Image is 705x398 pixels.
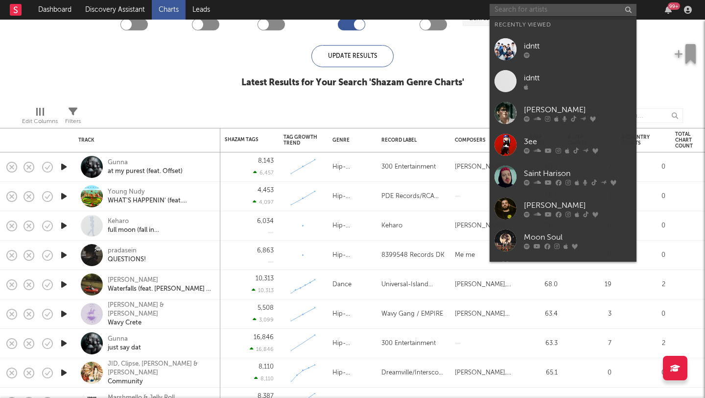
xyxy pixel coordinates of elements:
div: idntt [524,40,632,52]
a: idntt [490,33,636,65]
div: Hip-Hop/Rap [332,220,372,232]
input: Search... [610,108,683,123]
div: Record Label [381,137,440,143]
div: Shazam Tags [225,137,259,143]
div: Gunna [108,335,141,344]
div: 300 Entertainment [381,161,436,173]
div: Me me [455,249,475,261]
div: 4,097 [253,199,274,205]
div: Hip-Hop/Rap [332,161,372,173]
div: 0 [621,161,665,173]
a: pradaseinQUESTIONS! [108,247,146,264]
div: Keharo [381,220,402,232]
div: Moon Soul [524,231,632,243]
div: Track [78,137,211,143]
div: Latest Results for Your Search ' Shazam Genre Charts ' [241,77,464,89]
div: 0 [621,191,665,202]
div: Recently Viewed [494,19,632,31]
div: 8399548 Records DK [381,249,445,261]
div: Young Nudy [108,188,213,197]
div: [PERSON_NAME] [455,220,505,232]
a: idntt [490,65,636,97]
a: Keharofull moon (fall in [GEOGRAPHIC_DATA]) [108,217,213,235]
div: 63.3 [528,338,558,349]
div: 5,508 [258,305,274,311]
a: JID, Clipse, [PERSON_NAME] & [PERSON_NAME]Community [108,360,213,386]
input: Search for artists [490,4,636,16]
div: Filters [65,116,81,127]
button: 99+ [665,6,672,14]
div: Hip-Hop/Rap [332,191,372,202]
div: 0 [567,367,611,379]
div: at my purest (feat. Offset) [108,167,183,176]
div: 8,110 [254,375,274,382]
a: 3ee [490,129,636,161]
div: Universal-Island Records Ltd. [381,279,445,291]
div: QUESTIONS! [108,255,146,264]
div: Filters [65,103,81,132]
div: PDE Records/RCA Records [381,191,445,202]
div: Tag Growth Trend [283,134,318,146]
div: JID, Clipse, [PERSON_NAME] & [PERSON_NAME] [108,360,213,377]
div: [PERSON_NAME], Destin Route, [PERSON_NAME], [PERSON_NAME], [PERSON_NAME] [455,367,518,379]
a: Young NudyWHAT'S HAPPENIN' (feat. [PERSON_NAME] & Coupe) [108,188,213,205]
div: 6,457 [253,170,274,176]
div: Genre [332,137,367,143]
div: 8,143 [258,158,274,164]
div: just say dat [108,344,141,352]
div: 0 [621,308,665,320]
div: Hip-Hop/Rap [332,367,372,379]
div: Dance [332,279,352,291]
div: 68.0 [528,279,558,291]
div: 16,846 [250,346,274,352]
a: Gunnaat my purest (feat. Offset) [108,158,183,176]
div: [PERSON_NAME], [PERSON_NAME] [PERSON_NAME], [PERSON_NAME] [PERSON_NAME] [455,279,518,291]
div: full moon (fall in [GEOGRAPHIC_DATA]) [108,226,213,235]
div: [PERSON_NAME], [PERSON_NAME], [PERSON_NAME] Great, [PERSON_NAME] [455,161,518,173]
div: Community [108,377,213,386]
div: 7 [567,338,611,349]
div: Hip-Hop/Rap [332,338,372,349]
div: Composers [455,137,514,143]
div: idntt [524,72,632,84]
div: Hip-Hop/Rap [332,249,372,261]
a: [PERSON_NAME]Waterfalls (feat. [PERSON_NAME] & [PERSON_NAME]) [108,276,213,294]
div: 0 [621,249,665,261]
div: 8,110 [258,364,274,370]
div: 0 [621,367,665,379]
div: Saint Harison [524,168,632,179]
div: Edit Columns [22,103,58,132]
div: Total Chart Count [675,131,705,149]
div: Hip-Hop/Rap [332,308,372,320]
a: [PERSON_NAME] [490,97,636,129]
div: 3ee [524,136,632,148]
div: Update Results [311,45,394,67]
div: 6,863 [257,248,274,254]
div: 2 [621,338,665,349]
div: Edit Columns [22,116,58,127]
div: 65.1 [528,367,558,379]
div: WHAT'S HAPPENIN' (feat. [PERSON_NAME] & Coupe) [108,197,213,205]
div: Wavy Gang / EMPIRE [381,308,443,320]
div: 2 [621,279,665,291]
div: 10,313 [256,275,274,282]
div: [PERSON_NAME] [524,104,632,116]
div: [PERSON_NAME] [524,199,632,211]
div: 4,453 [258,187,274,194]
div: 3,099 [253,317,274,323]
div: 99 + [668,2,680,10]
div: 16,846 [254,334,274,341]
div: 0 [621,220,665,232]
div: pradasein [108,247,146,255]
div: [PERSON_NAME] & [PERSON_NAME] [108,301,213,319]
div: 3 [567,308,611,320]
a: Moon Soul [490,224,636,256]
div: Wavy Crete [108,319,213,327]
div: Keharo [108,217,213,226]
a: [PERSON_NAME] [490,193,636,224]
div: 300 Entertainment [381,338,436,349]
a: Saint Harison [490,161,636,193]
div: Waterfalls (feat. [PERSON_NAME] & [PERSON_NAME]) [108,285,213,294]
div: Gunna [108,158,183,167]
div: Dreamville/Interscope Records [381,367,445,379]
